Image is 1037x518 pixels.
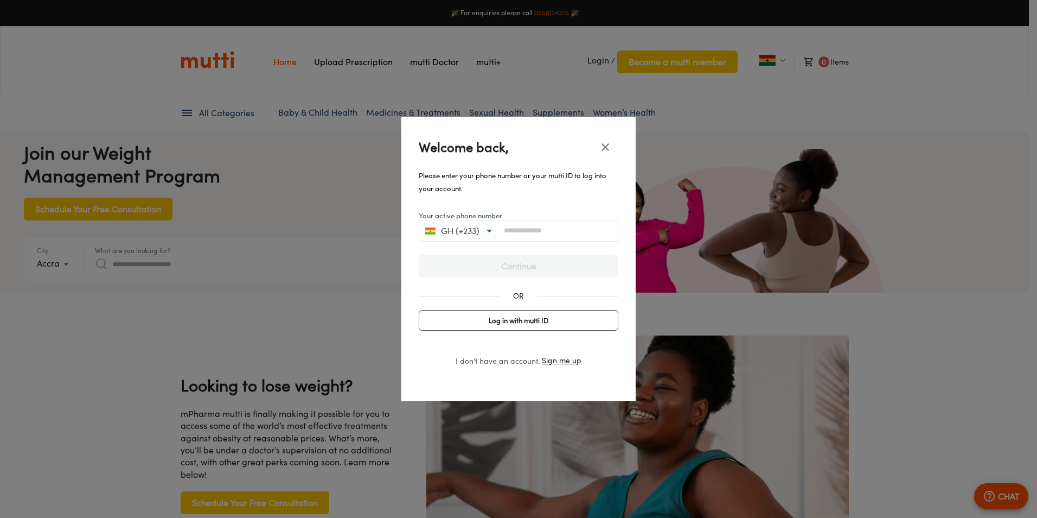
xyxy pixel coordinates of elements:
[592,134,618,160] button: close
[419,169,618,195] p: Please enter your phone number or your mutti ID to log into your account.
[542,354,581,368] button: Sign me up
[507,284,530,308] div: OR
[419,354,618,368] div: I don't have an account.
[421,223,492,238] button: GH (+233)
[424,314,613,327] span: Log in with mutti ID
[419,310,618,331] button: Log in with mutti ID
[419,210,502,221] label: Your active phone number
[419,137,592,157] p: Welcome back,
